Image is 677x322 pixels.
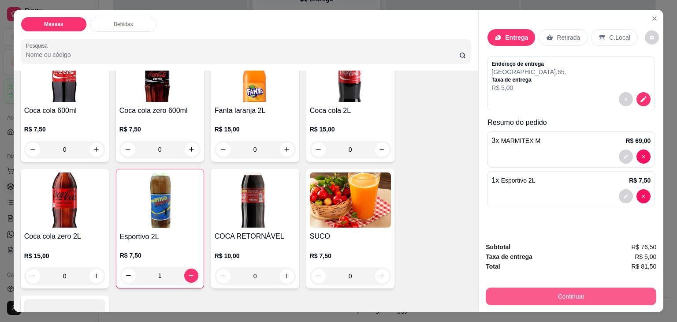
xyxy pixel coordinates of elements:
strong: Subtotal [486,243,510,251]
h4: SUCO [310,231,391,242]
img: product-image [120,173,200,228]
p: R$ 7,50 [24,125,105,134]
img: product-image [310,172,391,228]
button: increase-product-quantity [375,142,389,157]
p: Entrega [505,33,528,42]
button: increase-product-quantity [280,269,294,283]
h4: COCA RETORNÁVEL [215,231,296,242]
h4: Coca cola 600ml [24,105,105,116]
p: 3 x [491,135,540,146]
span: MARMITEX M [501,137,540,144]
button: decrease-product-quantity [619,189,633,203]
span: R$ 76,50 [631,242,656,252]
button: increase-product-quantity [280,142,294,157]
button: decrease-product-quantity [645,30,659,45]
span: Esportivo 2L [501,177,536,184]
h4: Esportivo 2L [120,232,200,242]
p: Resumo do pedido [487,117,655,128]
p: Taxa de entrega [491,76,566,83]
button: decrease-product-quantity [216,142,231,157]
p: R$ 5,00 [491,83,566,92]
h4: Coca cola zero 600ml [119,105,201,116]
p: Bebidas [114,21,133,28]
p: C.Local [609,33,630,42]
img: product-image [24,172,105,228]
p: R$ 7,50 [119,125,201,134]
img: product-image [215,47,296,102]
button: Close [647,11,662,26]
button: decrease-product-quantity [121,142,135,157]
img: product-image [310,47,391,102]
img: product-image [119,47,201,102]
button: increase-product-quantity [185,142,199,157]
button: decrease-product-quantity [619,150,633,164]
p: R$ 15,00 [215,125,296,134]
p: Endereço de entrega [491,60,566,67]
p: Massas [44,21,63,28]
span: R$ 81,50 [631,262,656,271]
button: increase-product-quantity [89,142,104,157]
p: R$ 7,50 [120,251,200,260]
button: decrease-product-quantity [122,269,136,283]
p: R$ 69,00 [625,136,651,145]
h4: Coca cola zero 2L [24,231,105,242]
button: decrease-product-quantity [312,269,326,283]
p: R$ 15,00 [24,251,105,260]
p: [GEOGRAPHIC_DATA] , 65 , [491,67,566,76]
button: decrease-product-quantity [636,92,651,106]
span: R$ 5,00 [635,252,656,262]
strong: Taxa de entrega [486,253,532,260]
button: decrease-product-quantity [26,269,40,283]
button: increase-product-quantity [89,269,104,283]
img: product-image [24,47,105,102]
p: 1 x [491,175,535,186]
button: increase-product-quantity [184,269,198,283]
input: Pesquisa [26,50,459,59]
button: decrease-product-quantity [619,92,633,106]
button: decrease-product-quantity [636,189,651,203]
p: R$ 7,50 [629,176,651,185]
button: decrease-product-quantity [312,142,326,157]
strong: Total [486,263,500,270]
p: Retirada [557,33,580,42]
p: R$ 10,00 [215,251,296,260]
button: decrease-product-quantity [216,269,231,283]
p: R$ 15,00 [310,125,391,134]
h4: Coca cola 2L [310,105,391,116]
button: decrease-product-quantity [26,142,40,157]
p: R$ 7,50 [310,251,391,260]
img: product-image [215,172,296,228]
button: decrease-product-quantity [636,150,651,164]
label: Pesquisa [26,42,51,49]
button: Continuar [486,288,656,305]
button: increase-product-quantity [375,269,389,283]
h4: Fanta laranja 2L [215,105,296,116]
